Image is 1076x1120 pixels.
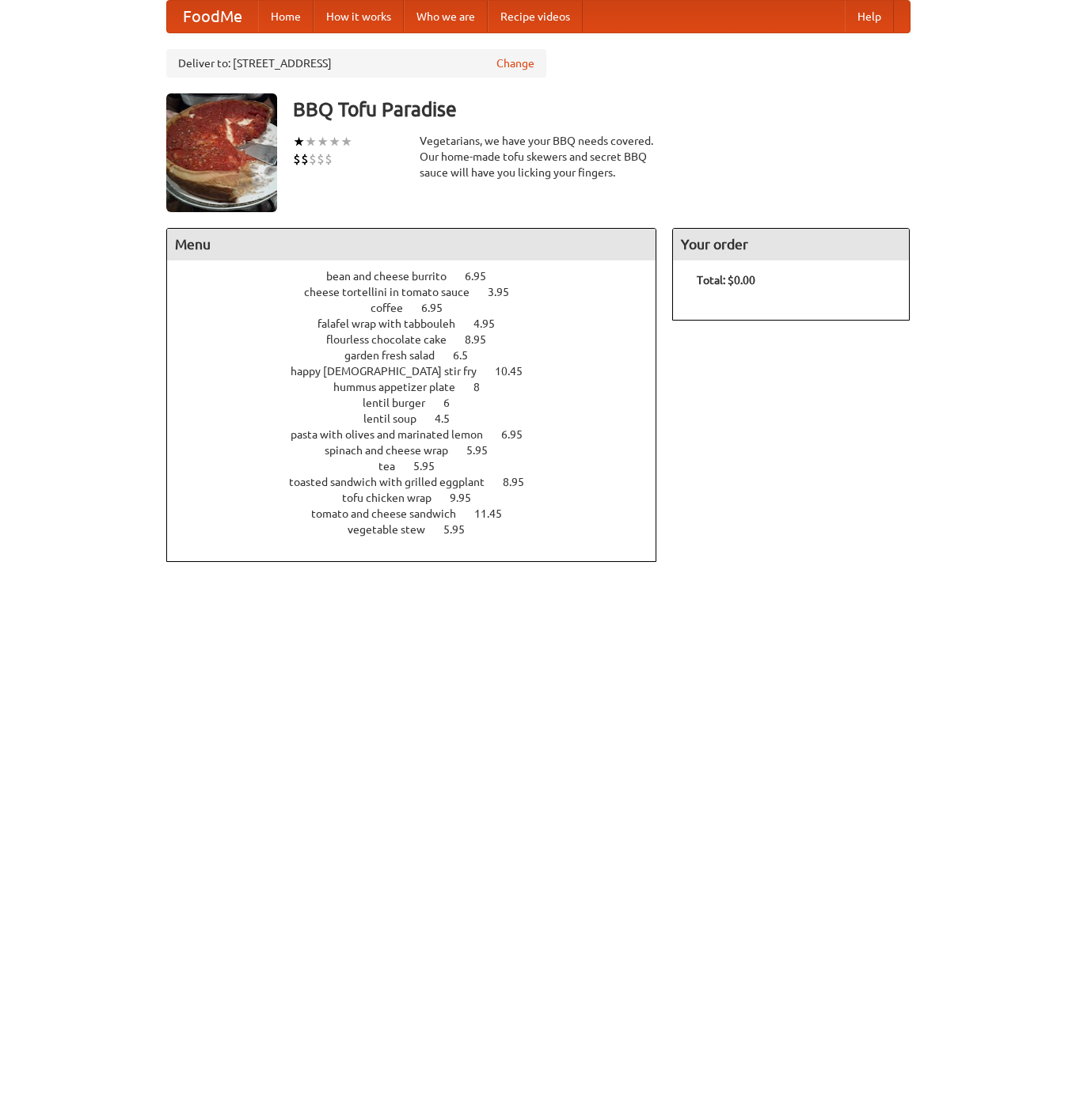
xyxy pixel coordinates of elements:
[258,1,314,32] a: Home
[317,150,325,168] li: $
[473,317,511,330] span: 4.95
[289,476,553,488] a: toasted sandwich with grilled eggplant 8.95
[311,507,531,520] a: tomato and cheese sandwich 11.45
[305,133,317,150] li: ★
[474,507,518,520] span: 11.45
[697,274,755,287] b: Total: $0.00
[363,412,479,425] a: lentil soup 4.5
[435,412,466,425] span: 4.5
[845,1,894,32] a: Help
[314,1,404,32] a: How it works
[291,365,492,378] span: happy [DEMOGRAPHIC_DATA] stir fry
[293,150,301,168] li: $
[344,349,451,362] span: garden fresh salad
[301,150,309,168] li: $
[309,150,317,168] li: $
[317,317,524,330] a: falafel wrap with tabbouleh 4.95
[363,412,432,425] span: lentil soup
[293,93,911,125] h3: BBQ Tofu Paradise
[333,381,471,393] span: hummus appetizer plate
[325,444,517,457] a: spinach and cheese wrap 5.95
[166,93,277,212] img: angular.jpg
[325,444,464,457] span: spinach and cheese wrap
[503,476,540,488] span: 8.95
[348,523,441,536] span: vegetable stew
[326,270,462,283] span: bean and cheese burrito
[371,302,419,314] span: coffee
[326,270,515,283] a: bean and cheese burrito 6.95
[371,302,472,314] a: coffee 6.95
[501,428,538,441] span: 6.95
[453,349,484,362] span: 6.5
[340,133,352,150] li: ★
[291,365,552,378] a: happy [DEMOGRAPHIC_DATA] stir fry 10.45
[420,133,657,180] div: Vegetarians, we have your BBQ needs covered. Our home-made tofu skewers and secret BBQ sauce will...
[673,229,909,260] h4: Your order
[344,349,497,362] a: garden fresh salad 6.5
[404,1,488,32] a: Who we are
[325,150,333,168] li: $
[443,397,466,409] span: 6
[363,397,479,409] a: lentil burger 6
[304,286,538,298] a: cheese tortellini in tomato sauce 3.95
[333,381,509,393] a: hummus appetizer plate 8
[291,428,552,441] a: pasta with olives and marinated lemon 6.95
[342,492,500,504] a: tofu chicken wrap 9.95
[167,1,258,32] a: FoodMe
[291,428,499,441] span: pasta with olives and marinated lemon
[473,381,496,393] span: 8
[326,333,515,346] a: flourless chocolate cake 8.95
[466,444,504,457] span: 5.95
[465,270,502,283] span: 6.95
[293,133,305,150] li: ★
[311,507,472,520] span: tomato and cheese sandwich
[326,333,462,346] span: flourless chocolate cake
[329,133,340,150] li: ★
[495,365,538,378] span: 10.45
[443,523,481,536] span: 5.95
[317,317,471,330] span: falafel wrap with tabbouleh
[348,523,494,536] a: vegetable stew 5.95
[378,460,411,473] span: tea
[465,333,502,346] span: 8.95
[421,302,458,314] span: 6.95
[496,55,534,71] a: Change
[166,49,546,78] div: Deliver to: [STREET_ADDRESS]
[304,286,485,298] span: cheese tortellini in tomato sauce
[317,133,329,150] li: ★
[450,492,487,504] span: 9.95
[363,397,441,409] span: lentil burger
[289,476,500,488] span: toasted sandwich with grilled eggplant
[167,229,656,260] h4: Menu
[488,286,525,298] span: 3.95
[342,492,447,504] span: tofu chicken wrap
[413,460,451,473] span: 5.95
[378,460,464,473] a: tea 5.95
[488,1,583,32] a: Recipe videos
